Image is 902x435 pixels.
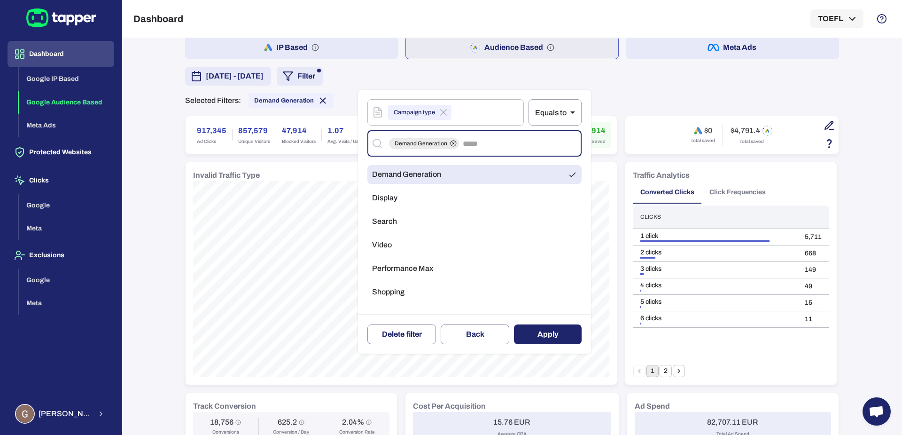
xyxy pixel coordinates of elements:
[863,397,891,426] div: Open chat
[372,170,441,179] span: Demand Generation
[441,324,509,344] button: Back
[372,193,397,203] span: Display
[514,324,582,344] button: Apply
[389,140,453,147] span: Demand Generation
[529,99,582,126] div: Equals to
[367,324,436,344] button: Deletefilter
[372,240,392,250] span: Video
[372,287,404,297] span: Shopping
[372,264,433,273] span: Performance Max
[406,329,422,340] span: filter
[389,138,459,149] div: Demand Generation
[388,107,441,118] span: Campaign type
[388,105,451,120] div: Campaign type
[372,217,397,226] span: Search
